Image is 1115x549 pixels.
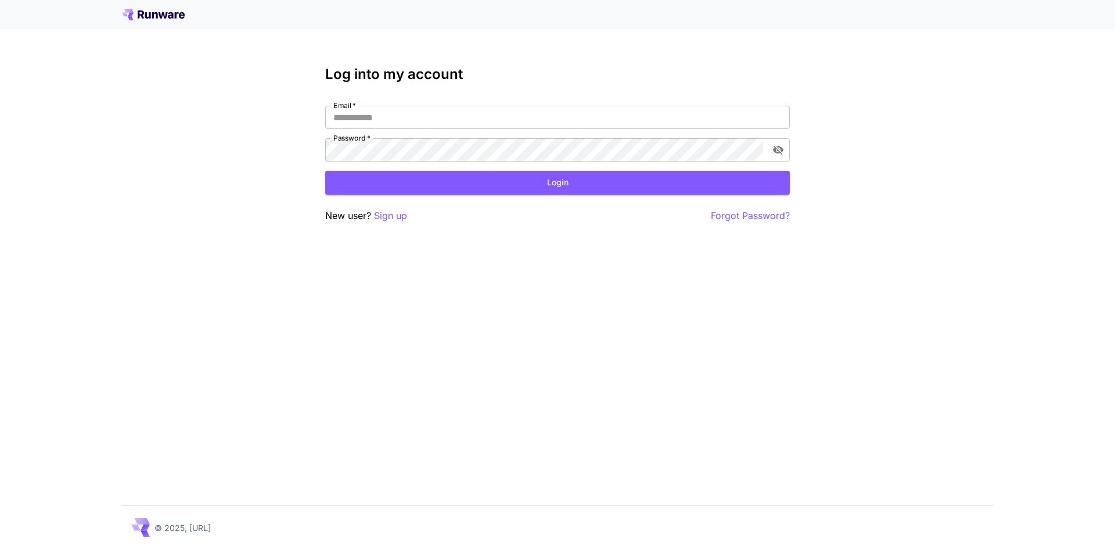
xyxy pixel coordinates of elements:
[325,66,790,82] h3: Log into my account
[154,522,211,534] p: © 2025, [URL]
[333,133,371,143] label: Password
[768,139,789,160] button: toggle password visibility
[374,209,407,223] button: Sign up
[325,209,407,223] p: New user?
[325,171,790,195] button: Login
[711,209,790,223] button: Forgot Password?
[333,101,356,110] label: Email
